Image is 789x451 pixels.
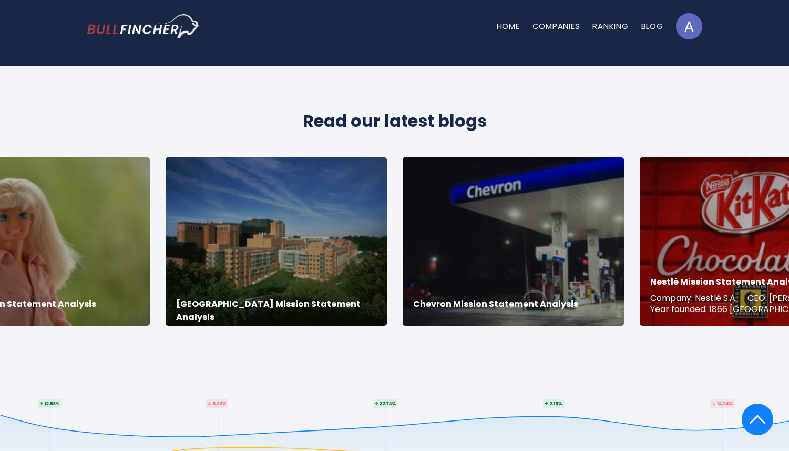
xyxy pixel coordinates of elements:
[592,21,628,32] a: Ranking
[87,14,200,38] a: Go to homepage
[413,297,613,310] h3: Chevron Mission Statement Analysis
[641,21,663,32] a: Blog
[176,297,376,310] h3: [GEOGRAPHIC_DATA] Mission Statement Analysis
[166,157,387,326] a: [GEOGRAPHIC_DATA] Mission Statement Analysis
[403,157,624,326] a: Chevron Mission Statement Analysis
[532,21,580,32] a: Companies
[497,21,520,32] a: Home
[87,14,200,38] img: bullfincher logo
